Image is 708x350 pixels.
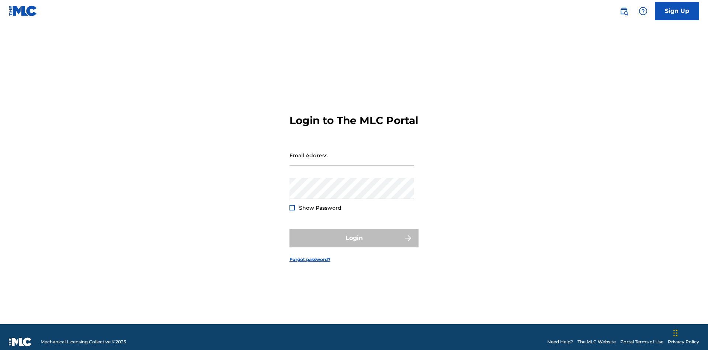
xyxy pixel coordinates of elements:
[620,339,663,345] a: Portal Terms of Use
[636,4,650,18] div: Help
[289,114,418,127] h3: Login to The MLC Portal
[617,4,631,18] a: Public Search
[547,339,573,345] a: Need Help?
[668,339,699,345] a: Privacy Policy
[619,7,628,16] img: search
[639,7,648,16] img: help
[655,2,699,20] a: Sign Up
[41,339,126,345] span: Mechanical Licensing Collective © 2025
[671,315,708,350] iframe: Chat Widget
[9,6,37,16] img: MLC Logo
[299,205,341,211] span: Show Password
[9,337,32,346] img: logo
[673,322,678,344] div: Drag
[577,339,616,345] a: The MLC Website
[289,256,330,263] a: Forgot password?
